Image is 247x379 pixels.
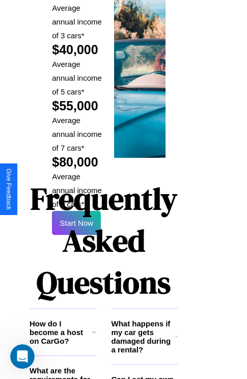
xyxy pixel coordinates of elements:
[10,344,35,369] iframe: Intercom live chat
[52,1,103,42] p: Average annual income of 3 cars*
[112,319,175,354] h3: What happens if my car gets damaged during a rental?
[52,42,103,57] h2: $40,000
[52,170,103,211] p: Average annual income of 9 cars*
[30,319,92,345] h3: How do I become a host on CarGo?
[5,169,12,210] div: Give Feedback
[52,57,103,99] p: Average annual income of 5 cars*
[52,155,103,170] h2: $80,000
[52,99,103,113] h2: $55,000
[30,173,178,309] h1: Frequently Asked Questions
[52,211,101,235] button: Start Now
[52,113,103,155] p: Average annual income of 7 cars*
